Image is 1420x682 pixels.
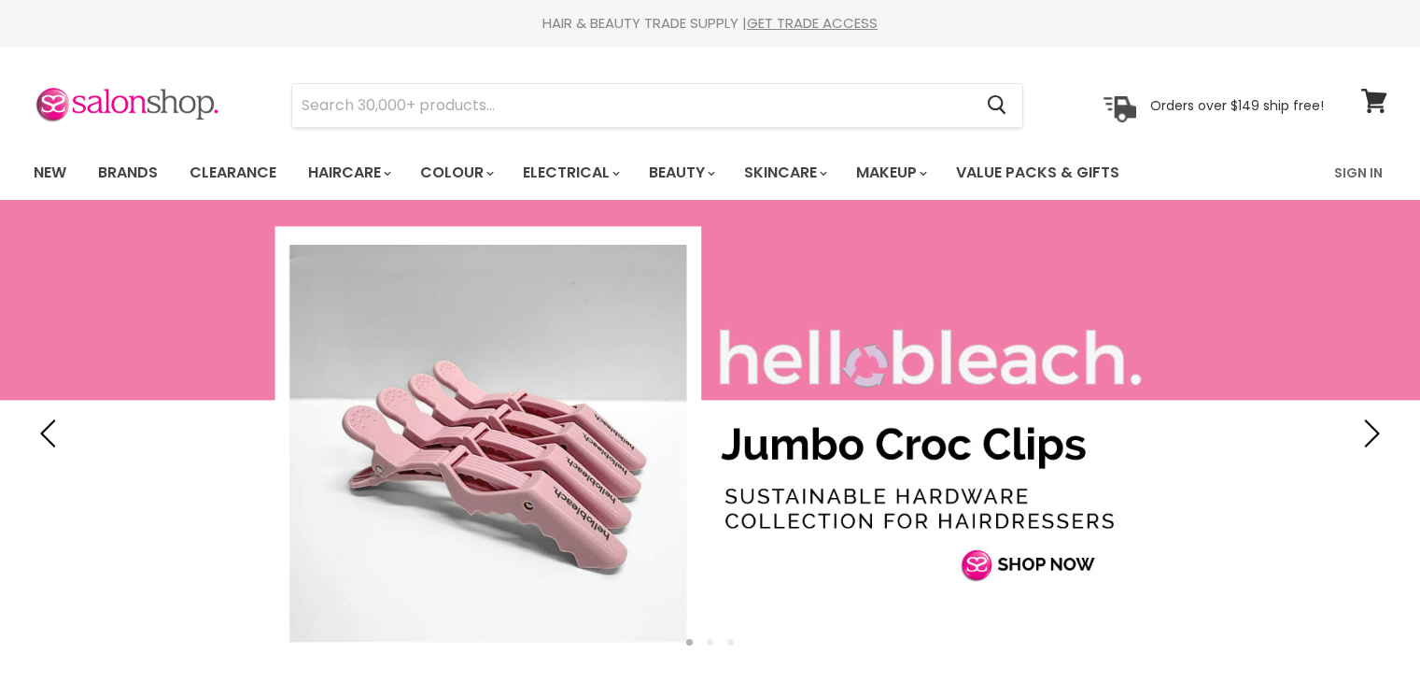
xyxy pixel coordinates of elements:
button: Next [1350,415,1387,452]
a: Clearance [176,153,290,192]
a: Beauty [635,153,726,192]
a: Skincare [730,153,838,192]
div: HAIR & BEAUTY TRADE SUPPLY | [10,14,1411,33]
a: Haircare [294,153,402,192]
a: Electrical [509,153,631,192]
li: Page dot 1 [686,639,693,646]
button: Previous [33,415,70,452]
ul: Main menu [20,146,1229,200]
form: Product [291,83,1023,128]
a: Makeup [842,153,938,192]
a: New [20,153,80,192]
a: Value Packs & Gifts [942,153,1133,192]
a: Brands [84,153,172,192]
nav: Main [10,146,1411,200]
li: Page dot 2 [707,639,713,646]
input: Search [292,84,973,127]
a: Colour [406,153,505,192]
a: GET TRADE ACCESS [747,13,878,33]
li: Page dot 3 [727,639,734,646]
button: Search [973,84,1022,127]
iframe: Gorgias live chat messenger [1327,594,1401,663]
p: Orders over $149 ship free! [1150,96,1324,113]
a: Sign In [1323,153,1394,192]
